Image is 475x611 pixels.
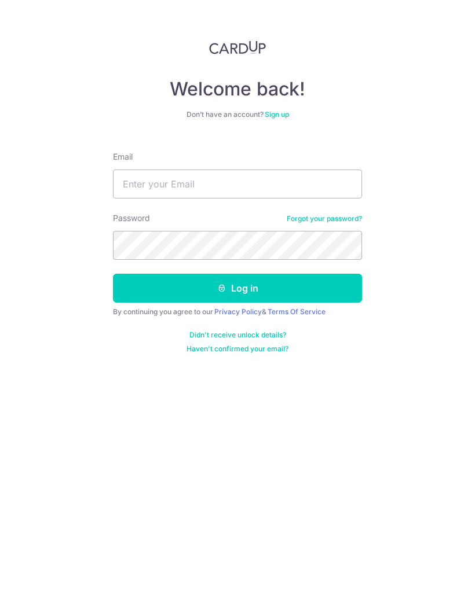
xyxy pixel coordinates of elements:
a: Haven't confirmed your email? [187,344,288,354]
div: Don’t have an account? [113,110,362,119]
label: Email [113,151,133,163]
label: Password [113,212,150,224]
div: By continuing you agree to our & [113,307,362,316]
a: Privacy Policy [214,307,262,316]
img: CardUp Logo [209,41,266,54]
a: Terms Of Service [268,307,326,316]
a: Didn't receive unlock details? [189,330,286,340]
a: Forgot your password? [287,214,362,223]
a: Sign up [265,110,289,119]
h4: Welcome back! [113,78,362,101]
button: Log in [113,274,362,303]
input: Enter your Email [113,170,362,198]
